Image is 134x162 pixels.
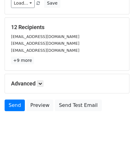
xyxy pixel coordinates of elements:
small: [EMAIL_ADDRESS][DOMAIN_NAME] [11,41,79,46]
a: Preview [26,100,53,111]
small: [EMAIL_ADDRESS][DOMAIN_NAME] [11,48,79,53]
iframe: Chat Widget [103,133,134,162]
a: +9 more [11,57,34,64]
h5: Advanced [11,80,123,87]
small: [EMAIL_ADDRESS][DOMAIN_NAME] [11,34,79,39]
h5: 12 Recipients [11,24,123,31]
a: Send Test Email [55,100,101,111]
a: Send [5,100,25,111]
